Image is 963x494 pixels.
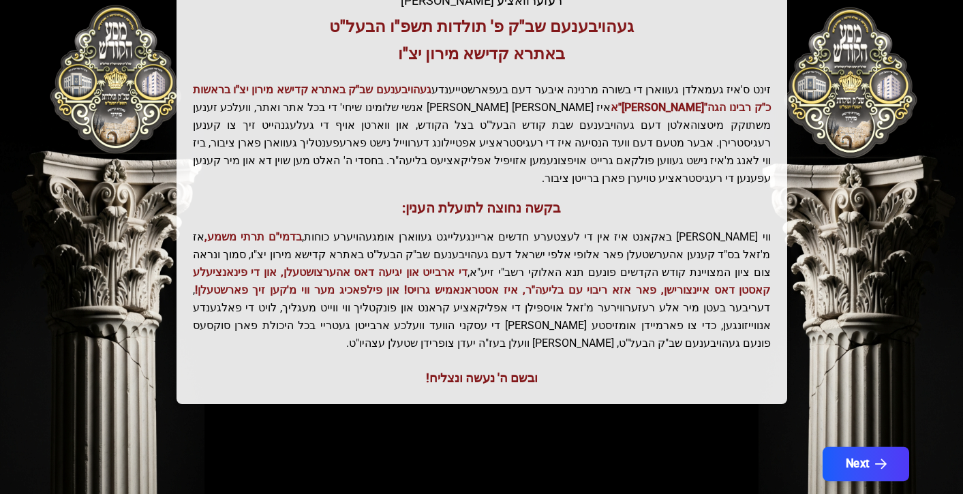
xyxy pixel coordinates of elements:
span: די ארבייט און יגיעה דאס אהערצושטעלן, און די פינאנציעלע קאסטן דאס איינצורישן, פאר אזא ריבוי עם בלי... [193,266,771,296]
p: זינט ס'איז געמאלדן געווארן די בשורה מרנינה איבער דעם בעפארשטייענדע איז [PERSON_NAME] [PERSON_NAME... [193,81,771,187]
h3: געהויבענעם שב"ק פ' תולדות תשפ"ו הבעל"ט [193,16,771,37]
h3: באתרא קדישא מירון יצ"ו [193,43,771,65]
span: בדמי"ם תרתי משמע, [204,230,302,243]
span: געהויבענעם שב"ק באתרא קדישא מירון יצ"ו בראשות כ"ק רבינו הגה"[PERSON_NAME]"א [193,83,771,114]
div: ובשם ה' נעשה ונצליח! [193,369,771,388]
h3: בקשה נחוצה לתועלת הענין: [193,198,771,217]
button: Next [822,447,908,481]
p: ווי [PERSON_NAME] באקאנט איז אין די לעצטערע חדשים אריינגעלייגט געווארן אומגעהויערע כוחות, אז מ'זא... [193,228,771,352]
